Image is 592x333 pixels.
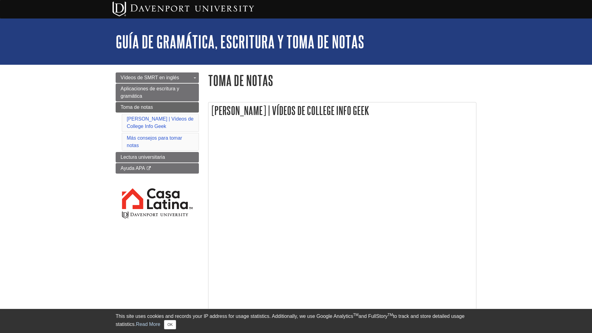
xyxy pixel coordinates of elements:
[164,320,176,329] button: Close
[121,105,153,110] span: Toma de notas
[116,84,199,101] a: Aplicaciones de escritura y gramática
[116,163,199,174] a: Ayuda APA
[121,166,145,171] span: Ayuda APA
[121,86,179,99] span: Aplicaciones de escritura y gramática
[127,116,194,129] a: [PERSON_NAME] | Vídeos de College Info Geek
[127,135,182,148] a: Más consejos para tomar notas
[208,72,476,88] h1: Toma de notas
[116,32,364,51] a: Guía de gramática, escritura y toma de notas
[353,313,358,317] sup: TM
[116,72,199,83] a: Vídeos de SMRT en inglés
[116,102,199,113] a: Toma de notas
[121,75,179,80] span: Vídeos de SMRT en inglés
[136,322,160,327] a: Read More
[121,154,165,160] span: Lectura universitaria
[116,152,199,162] a: Lectura universitaria
[388,313,393,317] sup: TM
[116,313,476,329] div: This site uses cookies and records your IP address for usage statistics. Additionally, we use Goo...
[208,102,476,119] h2: [PERSON_NAME] | Vídeos de College Info Geek
[116,72,199,230] div: Guide Page Menu
[146,166,151,171] i: This link opens in a new window
[113,2,254,16] img: Davenport University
